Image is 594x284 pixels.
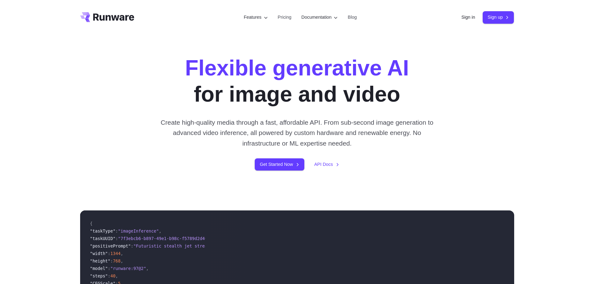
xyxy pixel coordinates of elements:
span: , [146,266,149,271]
p: Create high-quality media through a fast, affordable API. From sub-second image generation to adv... [158,117,436,148]
span: { [90,221,93,226]
span: : [110,258,113,263]
span: "7f3ebcb6-b897-49e1-b98c-f5789d2d40d7" [118,236,215,241]
span: : [115,236,118,241]
a: Go to / [80,12,134,22]
span: : [108,251,110,256]
span: : [131,243,133,248]
a: Sign in [461,14,475,21]
label: Features [244,14,268,21]
span: "steps" [90,273,108,278]
a: Pricing [278,14,292,21]
span: , [115,273,118,278]
span: "positivePrompt" [90,243,131,248]
span: , [121,251,123,256]
span: : [108,273,110,278]
span: "taskUUID" [90,236,116,241]
a: API Docs [314,161,339,168]
span: 1344 [110,251,121,256]
label: Documentation [302,14,338,21]
span: 768 [113,258,121,263]
span: "runware:97@2" [110,266,146,271]
span: 40 [110,273,115,278]
h1: for image and video [185,55,409,107]
span: , [159,229,161,233]
a: Sign up [483,11,514,23]
strong: Flexible generative AI [185,56,409,80]
a: Blog [348,14,357,21]
span: "model" [90,266,108,271]
span: : [108,266,110,271]
span: "height" [90,258,110,263]
span: , [121,258,123,263]
a: Get Started Now [255,158,304,171]
span: "imageInference" [118,229,159,233]
span: : [115,229,118,233]
span: "width" [90,251,108,256]
span: "taskType" [90,229,116,233]
span: "Futuristic stealth jet streaking through a neon-lit cityscape with glowing purple exhaust" [133,243,366,248]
